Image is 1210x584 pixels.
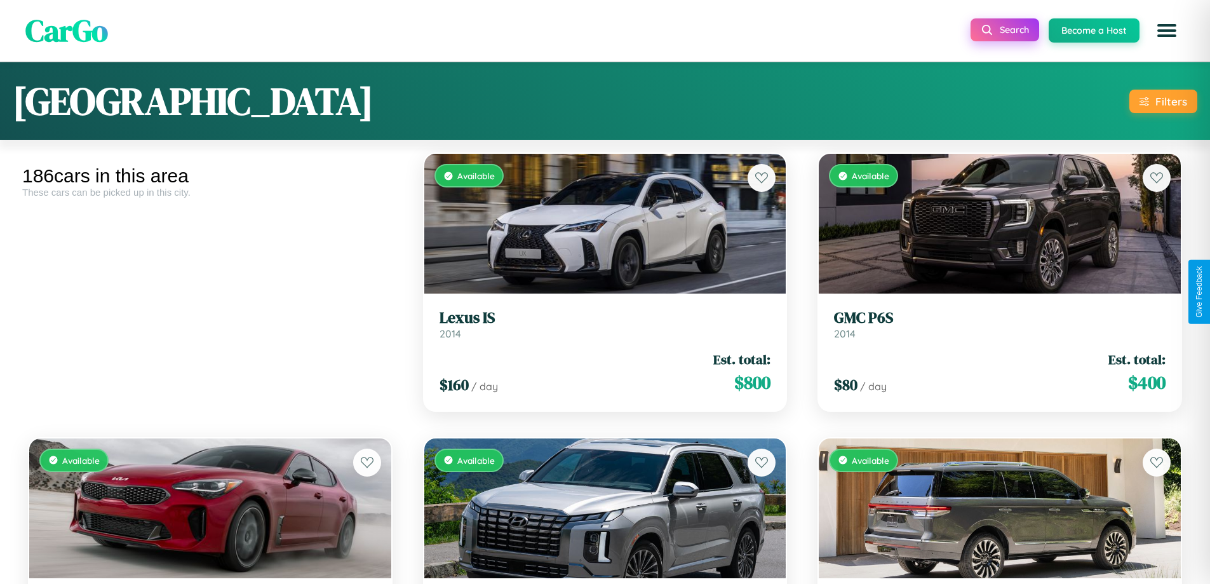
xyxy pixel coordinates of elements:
span: $ 160 [440,374,469,395]
button: Open menu [1149,13,1185,48]
span: Available [457,170,495,181]
div: Filters [1155,95,1187,108]
a: GMC P6S2014 [834,309,1166,340]
button: Filters [1129,90,1197,113]
a: Lexus IS2014 [440,309,771,340]
span: $ 400 [1128,370,1166,395]
span: / day [860,380,887,393]
div: These cars can be picked up in this city. [22,187,398,198]
span: $ 800 [734,370,770,395]
span: / day [471,380,498,393]
span: $ 80 [834,374,857,395]
h3: Lexus IS [440,309,771,327]
span: Est. total: [1108,350,1166,369]
button: Become a Host [1049,18,1139,43]
h3: GMC P6S [834,309,1166,327]
span: 2014 [834,327,856,340]
button: Search [971,18,1039,41]
h1: [GEOGRAPHIC_DATA] [13,75,373,127]
span: Est. total: [713,350,770,369]
span: 2014 [440,327,461,340]
div: 186 cars in this area [22,165,398,187]
span: Available [457,455,495,466]
span: Available [852,170,889,181]
span: CarGo [25,10,108,51]
span: Search [1000,24,1029,36]
div: Give Feedback [1195,266,1204,318]
span: Available [62,455,100,466]
span: Available [852,455,889,466]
